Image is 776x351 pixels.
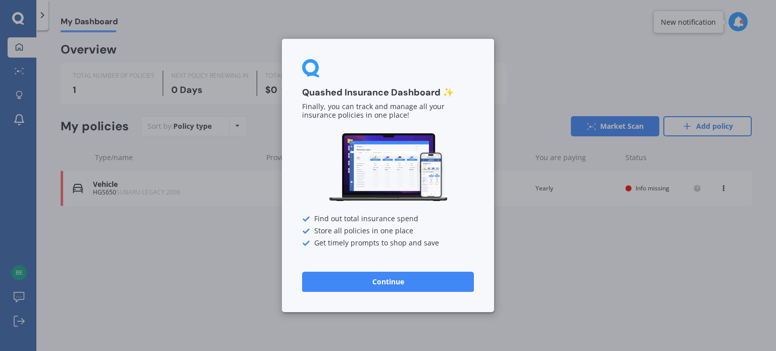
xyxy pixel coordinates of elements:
div: Store all policies in one place [302,227,474,235]
div: Find out total insurance spend [302,215,474,223]
div: Get timely prompts to shop and save [302,239,474,247]
h3: Quashed Insurance Dashboard ✨ [302,87,474,98]
p: Finally, you can track and manage all your insurance policies in one place! [302,103,474,120]
img: Dashboard [327,132,449,203]
button: Continue [302,272,474,292]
